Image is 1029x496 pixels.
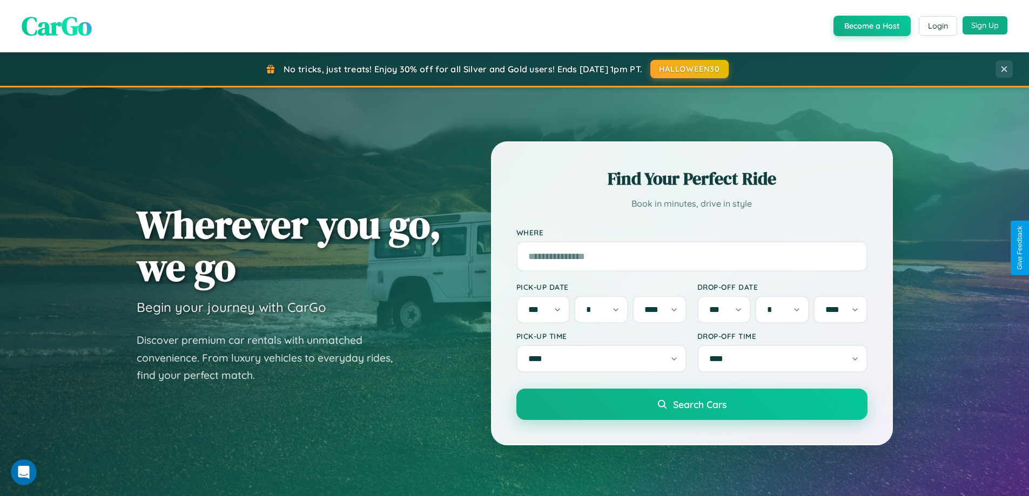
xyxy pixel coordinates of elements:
div: Give Feedback [1016,226,1024,270]
span: Search Cars [673,398,727,410]
label: Pick-up Time [516,331,687,341]
span: CarGo [22,8,92,44]
label: Drop-off Time [697,331,867,341]
iframe: Intercom live chat [11,459,37,485]
button: Search Cars [516,389,867,420]
label: Pick-up Date [516,282,687,291]
label: Drop-off Date [697,282,867,291]
p: Discover premium car rentals with unmatched convenience. From luxury vehicles to everyday rides, ... [137,331,407,384]
h3: Begin your journey with CarGo [137,299,326,315]
button: Become a Host [833,16,911,36]
p: Book in minutes, drive in style [516,196,867,212]
span: No tricks, just treats! Enjoy 30% off for all Silver and Gold users! Ends [DATE] 1pm PT. [284,64,642,74]
label: Where [516,228,867,237]
button: Login [919,16,957,36]
button: HALLOWEEN30 [650,60,729,78]
button: Sign Up [963,16,1007,35]
h1: Wherever you go, we go [137,203,441,288]
h2: Find Your Perfect Ride [516,167,867,191]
